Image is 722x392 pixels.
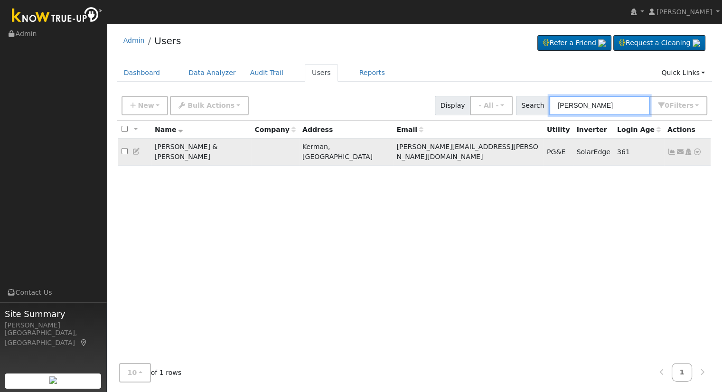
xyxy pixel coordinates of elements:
[302,125,390,135] div: Address
[123,37,145,44] a: Admin
[656,8,712,16] span: [PERSON_NAME]
[667,148,676,156] a: Show Graph
[132,148,141,155] a: Edit User
[547,148,565,156] span: PG&E
[80,339,88,346] a: Map
[305,64,338,82] a: Users
[154,35,181,47] a: Users
[667,125,707,135] div: Actions
[7,5,107,27] img: Know True-Up
[684,148,693,156] a: Login As
[170,96,248,115] button: Bulk Actions
[537,35,611,51] a: Refer a Friend
[689,102,693,109] span: s
[676,147,684,157] a: amy.soltero@gmail.com
[649,96,707,115] button: 0Filters
[397,126,423,133] span: Email
[243,64,291,82] a: Audit Trail
[397,143,538,160] span: [PERSON_NAME][EMAIL_ADDRESS][PERSON_NAME][DOMAIN_NAME]
[598,39,606,47] img: retrieve
[693,39,700,47] img: retrieve
[617,126,661,133] span: Days since last login
[151,139,251,166] td: [PERSON_NAME] & [PERSON_NAME]
[119,363,151,383] button: 10
[5,320,102,330] div: [PERSON_NAME]
[122,96,169,115] button: New
[669,102,694,109] span: Filter
[613,35,705,51] a: Request a Cleaning
[576,148,610,156] span: SolarEdge
[5,308,102,320] span: Site Summary
[352,64,392,82] a: Reports
[155,126,183,133] span: Name
[254,126,295,133] span: Company name
[49,376,57,384] img: retrieve
[299,139,394,166] td: Kerman, [GEOGRAPHIC_DATA]
[470,96,513,115] button: - All -
[5,328,102,348] div: [GEOGRAPHIC_DATA], [GEOGRAPHIC_DATA]
[516,96,550,115] span: Search
[617,148,630,156] span: 10/06/2024 8:26:46 PM
[181,64,243,82] a: Data Analyzer
[119,363,182,383] span: of 1 rows
[549,96,650,115] input: Search
[693,147,702,157] a: Other actions
[188,102,234,109] span: Bulk Actions
[138,102,154,109] span: New
[117,64,168,82] a: Dashboard
[547,125,570,135] div: Utility
[435,96,470,115] span: Display
[654,64,712,82] a: Quick Links
[128,369,137,376] span: 10
[672,363,693,382] a: 1
[576,125,610,135] div: Inverter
